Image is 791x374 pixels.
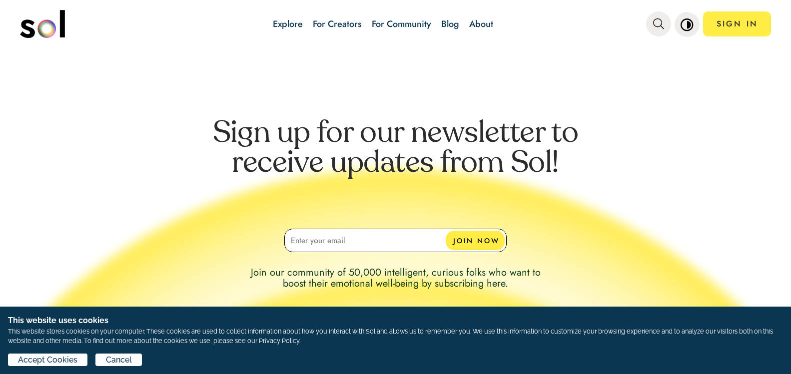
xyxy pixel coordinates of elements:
p: This website stores cookies on your computer. These cookies are used to collect information about... [8,327,783,346]
nav: main navigation [20,6,772,41]
a: Explore [273,17,303,30]
a: SIGN IN [703,11,771,36]
a: For Community [372,17,431,30]
img: logo [20,10,65,38]
button: JOIN NOW [446,231,505,250]
button: Accept Cookies [8,354,87,366]
p: Sign up for our newsletter to receive updates from Sol! [196,119,596,214]
input: Enter your email [284,229,507,252]
p: Join our community of 50,000 intelligent, curious folks who want to boost their emotional well-be... [243,267,548,289]
h1: This website uses cookies [8,315,783,327]
span: Cancel [106,354,132,366]
button: Cancel [95,354,141,366]
span: Accept Cookies [18,354,77,366]
a: For Creators [313,17,362,30]
a: Blog [441,17,459,30]
a: About [469,17,493,30]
